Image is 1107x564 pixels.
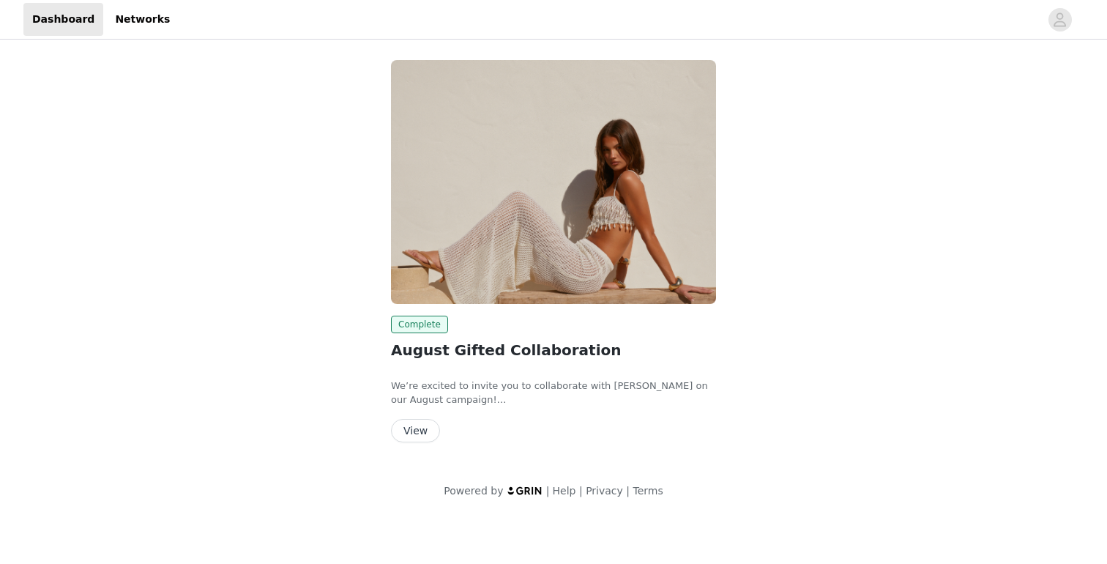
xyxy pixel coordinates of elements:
[391,426,440,437] a: View
[391,60,716,304] img: Peppermayo USA
[391,379,716,407] p: We’re excited to invite you to collaborate with [PERSON_NAME] on our August campaign!
[444,485,503,497] span: Powered by
[586,485,623,497] a: Privacy
[391,339,716,361] h2: August Gifted Collaboration
[1053,8,1067,31] div: avatar
[626,485,630,497] span: |
[391,419,440,442] button: View
[633,485,663,497] a: Terms
[579,485,583,497] span: |
[391,316,448,333] span: Complete
[106,3,179,36] a: Networks
[23,3,103,36] a: Dashboard
[507,486,543,495] img: logo
[553,485,576,497] a: Help
[546,485,550,497] span: |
